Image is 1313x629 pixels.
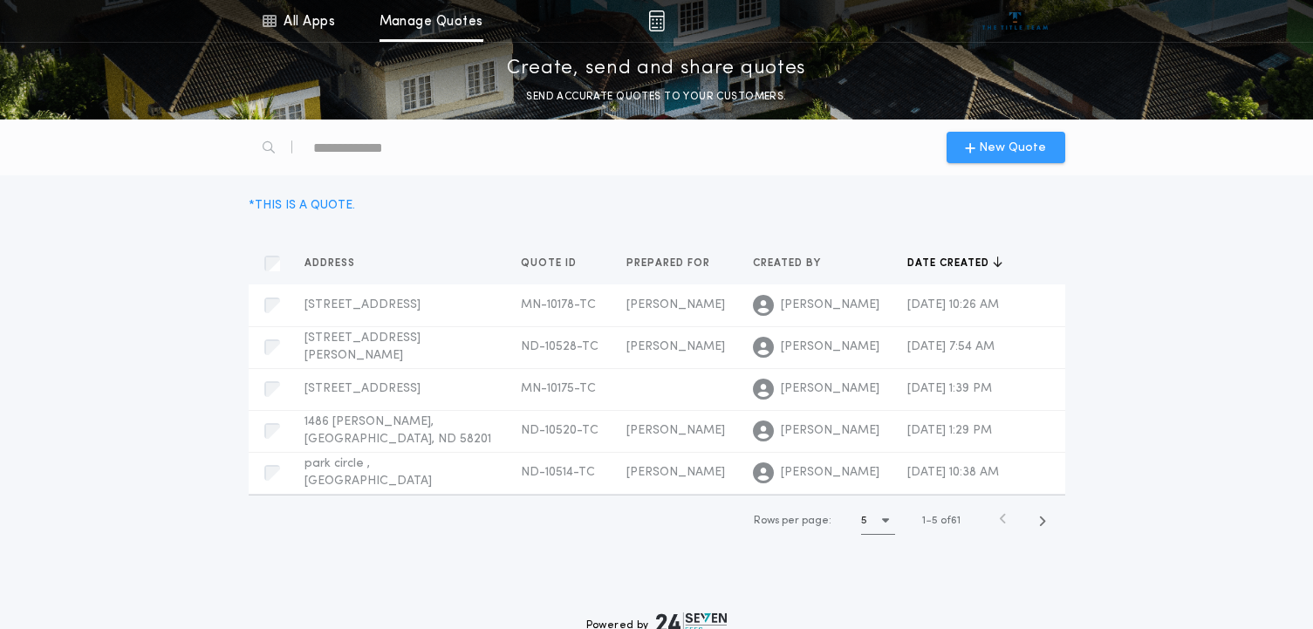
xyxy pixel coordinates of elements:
[947,132,1065,163] button: New Quote
[648,10,665,31] img: img
[304,332,421,362] span: [STREET_ADDRESS][PERSON_NAME]
[781,338,879,356] span: [PERSON_NAME]
[982,12,1048,30] img: vs-icon
[932,516,938,526] span: 5
[626,340,725,353] span: [PERSON_NAME]
[907,256,993,270] span: Date created
[626,466,725,479] span: [PERSON_NAME]
[626,256,714,270] span: Prepared for
[861,507,895,535] button: 5
[979,139,1046,157] span: New Quote
[526,88,786,106] p: SEND ACCURATE QUOTES TO YOUR CUSTOMERS.
[907,466,999,479] span: [DATE] 10:38 AM
[507,55,806,83] p: Create, send and share quotes
[521,466,595,479] span: ND-10514-TC
[907,298,999,311] span: [DATE] 10:26 AM
[626,424,725,437] span: [PERSON_NAME]
[781,380,879,398] span: [PERSON_NAME]
[940,513,961,529] span: of 61
[907,424,992,437] span: [DATE] 1:29 PM
[861,512,867,530] h1: 5
[521,424,598,437] span: ND-10520-TC
[304,415,491,446] span: 1486 [PERSON_NAME], [GEOGRAPHIC_DATA], ND 58201
[922,516,926,526] span: 1
[521,382,596,395] span: MN-10175-TC
[521,298,596,311] span: MN-10178-TC
[753,256,824,270] span: Created by
[754,516,831,526] span: Rows per page:
[304,382,421,395] span: [STREET_ADDRESS]
[521,256,580,270] span: Quote ID
[907,382,992,395] span: [DATE] 1:39 PM
[304,457,432,488] span: park circle , [GEOGRAPHIC_DATA]
[304,256,359,270] span: Address
[304,255,368,272] button: Address
[626,298,725,311] span: [PERSON_NAME]
[781,422,879,440] span: [PERSON_NAME]
[753,255,834,272] button: Created by
[907,255,1002,272] button: Date created
[781,464,879,482] span: [PERSON_NAME]
[521,255,590,272] button: Quote ID
[521,340,598,353] span: ND-10528-TC
[781,297,879,314] span: [PERSON_NAME]
[304,298,421,311] span: [STREET_ADDRESS]
[249,196,355,215] div: * THIS IS A QUOTE.
[907,340,995,353] span: [DATE] 7:54 AM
